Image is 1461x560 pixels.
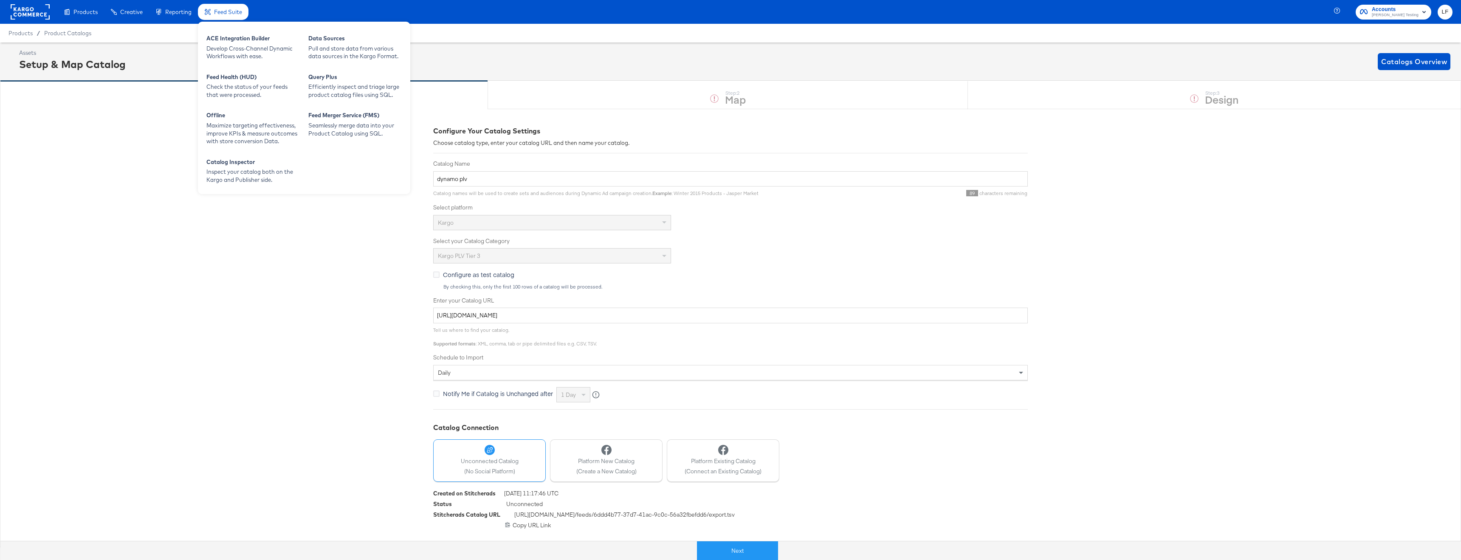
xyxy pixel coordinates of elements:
span: Creative [120,8,143,15]
span: daily [438,369,451,376]
span: Products [73,8,98,15]
label: Catalog Name [433,160,1028,168]
label: Enter your Catalog URL [433,297,1028,305]
span: Kargo [438,219,454,226]
label: Select platform [433,204,1028,212]
span: [URL][DOMAIN_NAME] /feeds/ 6ddd4b77-37d7-41ac-9c0c-56a32fbefdd6 /export.tsv [514,511,735,521]
div: By checking this, only the first 100 rows of a catalog will be processed. [443,284,1028,290]
span: Reporting [165,8,192,15]
div: Status [433,500,452,508]
span: Unconnected [506,500,543,511]
div: Assets [19,49,126,57]
span: Products [8,30,33,37]
button: LF [1438,5,1453,20]
span: Notify Me if Catalog is Unchanged after [443,389,553,398]
button: Platform New Catalog(Create a New Catalog) [550,439,663,482]
div: Catalog Connection [433,423,1028,433]
strong: Supported formats [433,340,476,347]
span: 89 [966,190,978,196]
span: 1 day [561,391,576,399]
div: Created on Stitcherads [433,489,496,498]
div: characters remaining [759,190,1028,197]
label: Schedule to Import [433,354,1028,362]
input: Enter Catalog URL, e.g. http://www.example.com/products.xml [433,308,1028,323]
div: Configure Your Catalog Settings [433,126,1028,136]
span: Tell us where to find your catalog. : XML, comma, tab or pipe delimited files e.g. CSV, TSV. [433,327,597,347]
span: Platform Existing Catalog [685,457,762,465]
span: Platform New Catalog [576,457,637,465]
button: Platform Existing Catalog(Connect an Existing Catalog) [667,439,779,482]
span: [DATE] 11:17:46 UTC [504,489,558,500]
div: Choose catalog type, enter your catalog URL and then name your catalog. [433,139,1028,147]
div: Copy URL Link [433,521,1028,529]
button: Accounts[PERSON_NAME] Testing [1356,5,1431,20]
span: Configure as test catalog [443,270,514,279]
span: Accounts [1372,5,1419,14]
div: Stitcherads Catalog URL [433,511,500,519]
span: (Create a New Catalog) [576,467,637,475]
button: Catalogs Overview [1378,53,1450,70]
span: Catalog names will be used to create sets and audiences during Dynamic Ad campaign creation. : Wi... [433,190,759,196]
span: LF [1441,7,1449,17]
span: Unconnected Catalog [461,457,519,465]
span: Catalogs Overview [1381,56,1447,68]
span: (Connect an Existing Catalog) [685,467,762,475]
a: Product Catalogs [44,30,91,37]
label: Select your Catalog Category [433,237,1028,245]
button: Unconnected Catalog(No Social Platform) [433,439,546,482]
span: (No Social Platform) [461,467,519,475]
span: / [33,30,44,37]
strong: Example [652,190,671,196]
span: Feed Suite [214,8,242,15]
span: [PERSON_NAME] Testing [1372,12,1419,19]
div: Setup & Map Catalog [19,57,126,71]
span: Kargo PLV Tier 3 [438,252,480,260]
input: Name your catalog e.g. My Dynamic Product Catalog [433,171,1028,187]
